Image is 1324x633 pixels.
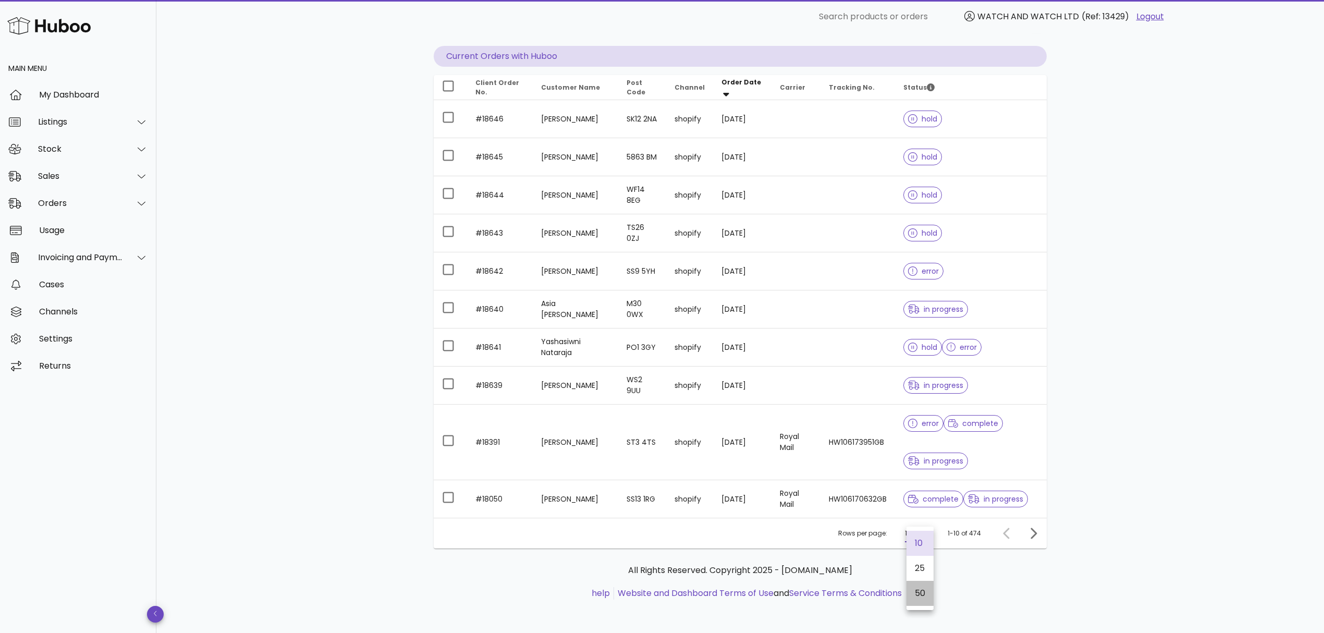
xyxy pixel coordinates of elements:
[666,214,713,252] td: shopify
[713,176,771,214] td: [DATE]
[908,306,963,313] span: in progress
[721,78,761,87] span: Order Date
[713,290,771,328] td: [DATE]
[947,344,977,351] span: error
[7,15,91,37] img: Huboo Logo
[908,382,963,389] span: in progress
[838,518,928,549] div: Rows per page:
[908,457,963,465] span: in progress
[895,75,1047,100] th: Status
[618,176,666,214] td: WF14 8EG
[39,307,148,316] div: Channels
[618,328,666,367] td: PO1 3GY
[771,480,820,518] td: Royal Mail
[467,328,533,367] td: #18641
[666,367,713,405] td: shopify
[467,75,533,100] th: Client Order No.
[713,138,771,176] td: [DATE]
[713,405,771,480] td: [DATE]
[820,405,895,480] td: HW106173951GB
[434,46,1047,67] p: Current Orders with Huboo
[38,144,123,154] div: Stock
[908,267,939,275] span: error
[467,100,533,138] td: #18646
[771,75,820,100] th: Carrier
[467,138,533,176] td: #18645
[789,587,902,599] a: Service Terms & Conditions
[533,328,619,367] td: Yashasiwni Nataraja
[948,529,981,538] div: 1-10 of 474
[38,252,123,262] div: Invoicing and Payments
[618,138,666,176] td: 5863 BM
[618,75,666,100] th: Post Code
[780,83,805,92] span: Carrier
[592,587,610,599] a: help
[977,10,1079,22] span: WATCH AND WATCH LTD
[666,75,713,100] th: Channel
[533,405,619,480] td: [PERSON_NAME]
[533,290,619,328] td: Asia [PERSON_NAME]
[38,117,123,127] div: Listings
[713,328,771,367] td: [DATE]
[533,480,619,518] td: [PERSON_NAME]
[533,252,619,290] td: [PERSON_NAME]
[666,328,713,367] td: shopify
[38,198,123,208] div: Orders
[618,100,666,138] td: SK12 2NA
[618,214,666,252] td: TS26 0ZJ
[908,191,937,199] span: hold
[908,115,937,123] span: hold
[666,176,713,214] td: shopify
[618,252,666,290] td: SS9 5YH
[666,252,713,290] td: shopify
[713,75,771,100] th: Order Date: Sorted descending. Activate to remove sorting.
[915,588,925,598] div: 50
[533,214,619,252] td: [PERSON_NAME]
[467,214,533,252] td: #18643
[38,171,123,181] div: Sales
[908,153,937,161] span: hold
[627,78,645,96] span: Post Code
[713,100,771,138] td: [DATE]
[442,564,1038,577] p: All Rights Reserved. Copyright 2025 - [DOMAIN_NAME]
[948,420,999,427] span: complete
[541,83,600,92] span: Customer Name
[467,176,533,214] td: #18644
[820,75,895,100] th: Tracking No.
[618,587,774,599] a: Website and Dashboard Terms of Use
[467,290,533,328] td: #18640
[467,252,533,290] td: #18642
[618,367,666,405] td: WS2 9UU
[908,344,937,351] span: hold
[829,83,875,92] span: Tracking No.
[908,229,937,237] span: hold
[903,83,935,92] span: Status
[666,290,713,328] td: shopify
[533,367,619,405] td: [PERSON_NAME]
[713,252,771,290] td: [DATE]
[467,367,533,405] td: #18639
[1024,524,1043,543] button: Next page
[618,405,666,480] td: ST3 4TS
[467,405,533,480] td: #18391
[908,495,959,503] span: complete
[820,480,895,518] td: HW106170632GB
[915,563,925,573] div: 25
[968,495,1023,503] span: in progress
[39,225,148,235] div: Usage
[618,290,666,328] td: M30 0WX
[533,176,619,214] td: [PERSON_NAME]
[905,525,928,542] div: 10Rows per page:
[666,100,713,138] td: shopify
[533,138,619,176] td: [PERSON_NAME]
[39,361,148,371] div: Returns
[666,138,713,176] td: shopify
[1082,10,1129,22] span: (Ref: 13429)
[675,83,705,92] span: Channel
[533,100,619,138] td: [PERSON_NAME]
[713,214,771,252] td: [DATE]
[771,405,820,480] td: Royal Mail
[467,480,533,518] td: #18050
[713,367,771,405] td: [DATE]
[614,587,902,600] li: and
